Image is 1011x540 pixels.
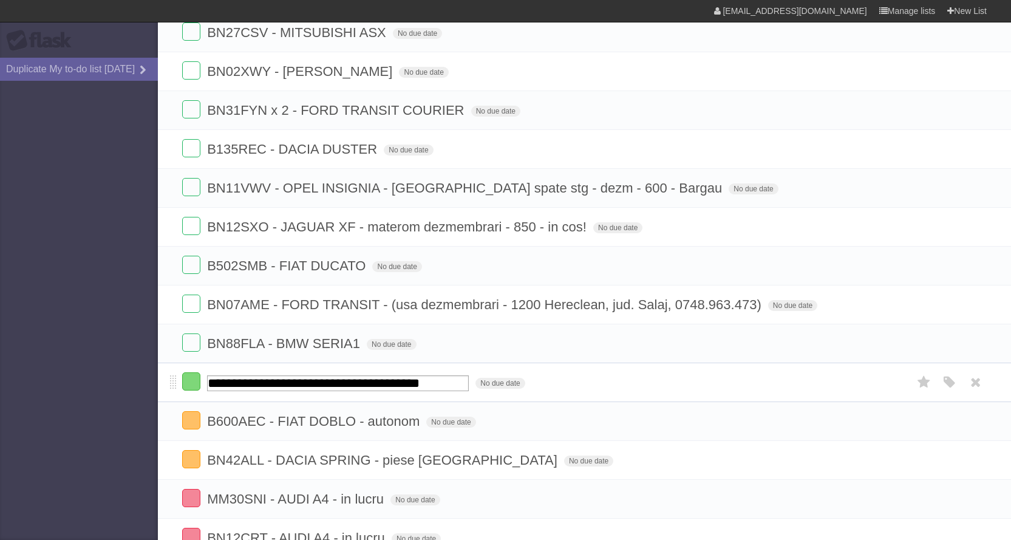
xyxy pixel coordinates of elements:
[182,372,200,391] label: Done
[207,336,363,351] span: BN88FLA - BMW SERIA1
[768,300,817,311] span: No due date
[384,145,433,156] span: No due date
[182,450,200,468] label: Done
[207,414,423,429] span: B600AEC - FIAT DOBLO - autonom
[182,178,200,196] label: Done
[913,372,936,392] label: Star task
[207,219,590,234] span: BN12SXO - JAGUAR XF - materom dezmembrari - 850 - in cos!
[426,417,475,428] span: No due date
[207,25,389,40] span: BN27CSV - MITSUBISHI ASX
[182,100,200,118] label: Done
[207,297,764,312] span: BN07AME - FORD TRANSIT - (usa dezmembrari - 1200 Hereclean, jud. Salaj, 0748.963.473)
[367,339,416,350] span: No due date
[182,295,200,313] label: Done
[182,489,200,507] label: Done
[475,378,525,389] span: No due date
[390,494,440,505] span: No due date
[207,103,467,118] span: BN31FYN x 2 - FORD TRANSIT COURIER
[6,30,79,52] div: Flask
[471,106,520,117] span: No due date
[182,411,200,429] label: Done
[593,222,642,233] span: No due date
[182,22,200,41] label: Done
[393,28,442,39] span: No due date
[182,217,200,235] label: Done
[207,64,395,79] span: BN02XWY - [PERSON_NAME]
[182,333,200,352] label: Done
[182,61,200,80] label: Done
[399,67,448,78] span: No due date
[182,139,200,157] label: Done
[182,256,200,274] label: Done
[207,453,560,468] span: BN42ALL - DACIA SPRING - piese [GEOGRAPHIC_DATA]
[564,456,613,467] span: No due date
[372,261,421,272] span: No due date
[207,258,369,273] span: B502SMB - FIAT DUCATO
[207,180,725,196] span: BN11VWV - OPEL INSIGNIA - [GEOGRAPHIC_DATA] spate stg - dezm - 600 - Bargau
[207,142,380,157] span: B135REC - DACIA DUSTER
[207,491,387,507] span: MM30SNI - AUDI A4 - in lucru
[729,183,778,194] span: No due date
